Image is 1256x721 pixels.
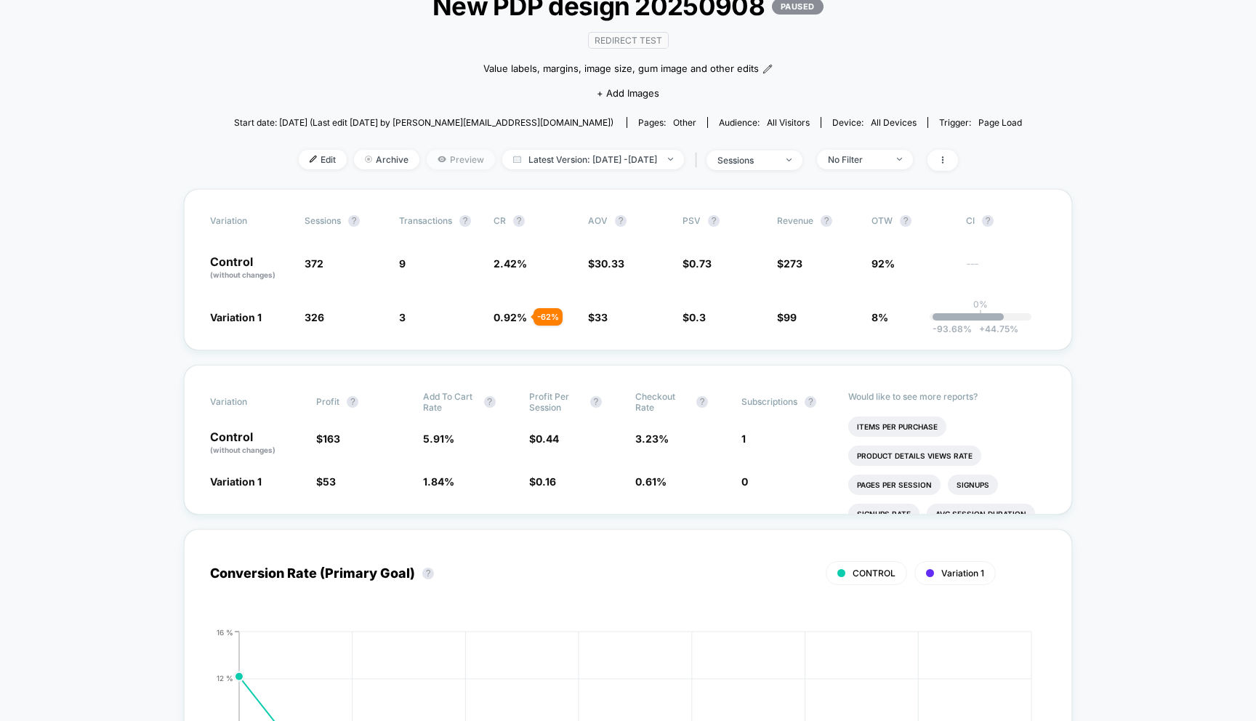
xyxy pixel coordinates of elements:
[973,299,988,310] p: 0%
[978,117,1022,128] span: Page Load
[422,568,434,579] button: ?
[741,432,746,445] span: 1
[717,155,776,166] div: sessions
[784,257,802,270] span: 273
[305,311,324,323] span: 326
[513,215,525,227] button: ?
[900,215,911,227] button: ?
[708,215,720,227] button: ?
[217,674,233,682] tspan: 12 %
[210,215,290,227] span: Variation
[615,215,627,227] button: ?
[399,257,406,270] span: 9
[323,432,340,445] span: 163
[423,475,454,488] span: 1.84 %
[590,396,602,408] button: ?
[316,432,340,445] span: $
[933,323,972,334] span: -93.68 %
[966,215,1046,227] span: CI
[871,215,951,227] span: OTW
[784,311,797,323] span: 99
[683,215,701,226] span: PSV
[848,446,981,466] li: Product Details Views Rate
[513,156,521,163] img: calendar
[821,117,927,128] span: Device:
[821,215,832,227] button: ?
[210,446,275,454] span: (without changes)
[399,215,452,226] span: Transactions
[871,117,917,128] span: all devices
[871,257,895,270] span: 92%
[939,117,1022,128] div: Trigger:
[588,257,624,270] span: $
[494,257,527,270] span: 2.42 %
[323,475,336,488] span: 53
[635,475,667,488] span: 0.61 %
[210,431,302,456] p: Control
[696,396,708,408] button: ?
[767,117,810,128] span: All Visitors
[786,158,792,161] img: end
[741,475,748,488] span: 0
[310,156,317,163] img: edit
[210,270,275,279] span: (without changes)
[927,504,1035,524] li: Avg Session Duration
[683,311,706,323] span: $
[305,257,323,270] span: 372
[853,568,895,579] span: CONTROL
[210,311,262,323] span: Variation 1
[316,475,336,488] span: $
[595,311,608,323] span: 33
[848,391,1047,402] p: Would like to see more reports?
[217,627,233,636] tspan: 16 %
[365,156,372,163] img: end
[805,396,816,408] button: ?
[234,117,613,128] span: Start date: [DATE] (Last edit [DATE] by [PERSON_NAME][EMAIL_ADDRESS][DOMAIN_NAME])
[423,432,454,445] span: 5.91 %
[595,257,624,270] span: 30.33
[316,396,339,407] span: Profit
[689,311,706,323] span: 0.3
[741,396,797,407] span: Subscriptions
[668,158,673,161] img: end
[972,323,1018,334] span: 44.75 %
[494,215,506,226] span: CR
[979,323,985,334] span: +
[777,215,813,226] span: Revenue
[459,215,471,227] button: ?
[719,117,810,128] div: Audience:
[399,311,406,323] span: 3
[673,117,696,128] span: other
[502,150,684,169] span: Latest Version: [DATE] - [DATE]
[483,62,759,76] span: Value labels, margins, image size, gum image and other edits
[848,504,919,524] li: Signups Rate
[529,432,559,445] span: $
[529,475,556,488] span: $
[848,416,946,437] li: Items Per Purchase
[871,311,888,323] span: 8%
[347,396,358,408] button: ?
[210,475,262,488] span: Variation 1
[897,158,902,161] img: end
[635,391,689,413] span: Checkout Rate
[536,432,559,445] span: 0.44
[777,311,797,323] span: $
[299,150,347,169] span: Edit
[588,215,608,226] span: AOV
[354,150,419,169] span: Archive
[348,215,360,227] button: ?
[494,311,527,323] span: 0.92 %
[777,257,802,270] span: $
[484,396,496,408] button: ?
[423,391,477,413] span: Add To Cart Rate
[635,432,669,445] span: 3.23 %
[305,215,341,226] span: Sessions
[982,215,994,227] button: ?
[689,257,712,270] span: 0.73
[536,475,556,488] span: 0.16
[691,150,706,171] span: |
[638,117,696,128] div: Pages:
[966,259,1046,281] span: ---
[210,391,290,413] span: Variation
[427,150,495,169] span: Preview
